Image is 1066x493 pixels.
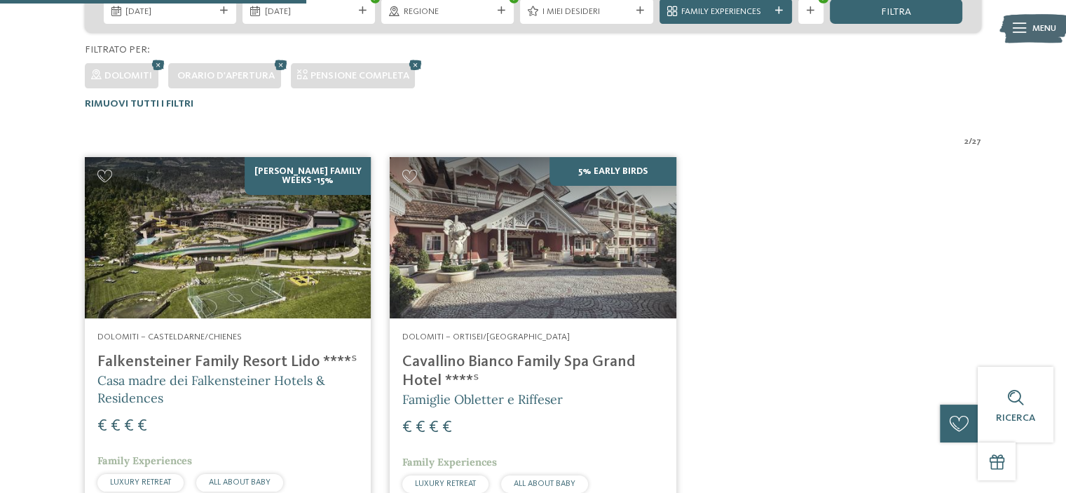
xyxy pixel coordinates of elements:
span: € [429,419,439,436]
span: € [416,419,425,436]
span: ALL ABOUT BABY [514,480,575,488]
span: 2 [964,135,969,148]
span: Casa madre dei Falkensteiner Hotels & Residences [97,372,325,406]
span: € [402,419,412,436]
span: Dolomiti – Ortisei/[GEOGRAPHIC_DATA] [402,332,570,342]
span: Orario d'apertura [177,71,275,81]
span: I miei desideri [542,6,631,18]
span: LUXURY RETREAT [415,480,476,488]
span: 27 [972,135,981,148]
span: Family Experiences [97,454,192,467]
span: Rimuovi tutti i filtri [85,99,193,109]
span: Family Experiences [402,456,497,468]
h4: Cavallino Bianco Family Spa Grand Hotel ****ˢ [402,353,663,391]
span: Famiglie Obletter e Riffeser [402,391,563,407]
span: ALL ABOUT BABY [209,478,271,487]
span: Filtrato per: [85,45,150,55]
span: Ricerca [996,413,1035,423]
span: € [137,418,147,435]
span: € [124,418,134,435]
span: / [969,135,972,148]
span: Dolomiti – Casteldarne/Chienes [97,332,242,342]
span: € [97,418,107,435]
h4: Falkensteiner Family Resort Lido ****ˢ [97,353,358,372]
span: € [442,419,452,436]
span: LUXURY RETREAT [110,478,171,487]
span: Family Experiences [681,6,770,18]
img: Cercate un hotel per famiglie? Qui troverete solo i migliori! [85,157,371,318]
img: Family Spa Grand Hotel Cavallino Bianco ****ˢ [390,157,676,318]
span: filtra [881,7,911,17]
span: Regione [404,6,492,18]
span: Dolomiti [104,71,152,81]
span: [DATE] [265,6,353,18]
span: Pensione completa [310,71,409,81]
span: [DATE] [125,6,214,18]
span: € [111,418,121,435]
